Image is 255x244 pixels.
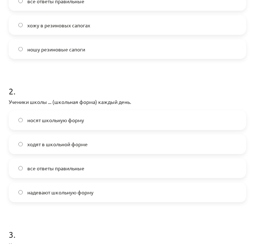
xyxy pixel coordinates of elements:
[18,166,23,171] input: все ответы правильные
[18,118,23,123] input: носят школьную форму
[27,165,84,173] span: все ответы правильные
[27,22,90,29] span: хожу в резиновых сапогах
[18,190,23,195] input: надевают школьную форму
[27,141,88,148] span: ходят в школьной форме
[18,47,23,52] input: ношу резиновые сапоги
[18,23,23,28] input: хожу в резиновых сапогах
[27,46,85,53] span: ношу резиновые сапоги
[18,142,23,147] input: ходят в школьной форме
[9,217,246,240] h1: 3 .
[27,189,93,197] span: надевают школьную форму
[27,117,84,124] span: носят школьную форму
[9,98,246,106] p: Ученики школы ... (школьная форма) каждый день.
[9,74,246,96] h1: 2 .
